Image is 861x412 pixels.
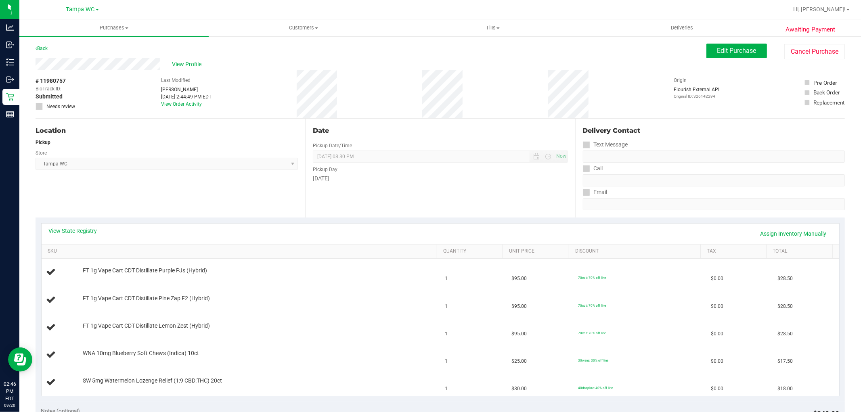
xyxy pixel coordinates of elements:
[36,140,50,145] strong: Pickup
[19,19,209,36] a: Purchases
[19,24,209,31] span: Purchases
[36,126,298,136] div: Location
[660,24,704,31] span: Deliveries
[49,227,97,235] a: View State Registry
[6,93,14,101] inline-svg: Retail
[711,330,723,338] span: $0.00
[511,275,527,282] span: $95.00
[773,248,830,255] a: Total
[707,248,763,255] a: Tax
[83,322,210,330] span: FT 1g Vape Cart CDT Distillate Lemon Zest (Hybrid)
[313,126,568,136] div: Date
[66,6,95,13] span: Tampa WC
[583,126,845,136] div: Delivery Contact
[575,248,698,255] a: Discount
[777,275,793,282] span: $28.50
[711,303,723,310] span: $0.00
[674,93,719,99] p: Original ID: 326142294
[711,385,723,393] span: $0.00
[578,276,606,280] span: 70cdt: 70% off line
[161,77,191,84] label: Last Modified
[4,402,16,408] p: 09/20
[48,248,434,255] a: SKU
[313,166,337,173] label: Pickup Day
[674,77,687,84] label: Origin
[583,163,603,174] label: Call
[63,85,65,92] span: -
[777,358,793,365] span: $17.50
[578,358,608,362] span: 30wana: 30% off line
[36,77,66,85] span: # 11980757
[445,275,448,282] span: 1
[711,358,723,365] span: $0.00
[161,93,212,100] div: [DATE] 2:44:49 PM EDT
[578,303,606,307] span: 70cdt: 70% off line
[6,41,14,49] inline-svg: Inbound
[36,149,47,157] label: Store
[711,275,723,282] span: $0.00
[83,267,207,274] span: FT 1g Vape Cart CDT Distillate Purple PJs (Hybrid)
[587,19,777,36] a: Deliveries
[511,330,527,338] span: $95.00
[784,44,845,59] button: Cancel Purchase
[509,248,566,255] a: Unit Price
[578,386,613,390] span: 40droploz: 40% off line
[813,79,837,87] div: Pre-Order
[313,174,568,183] div: [DATE]
[83,377,222,385] span: SW 5mg Watermelon Lozenge Relief (1:9 CBD:THC) 20ct
[755,227,832,241] a: Assign Inventory Manually
[583,174,845,186] input: Format: (999) 999-9999
[36,85,61,92] span: BioTrack ID:
[717,47,756,54] span: Edit Purchase
[786,25,835,34] span: Awaiting Payment
[83,295,210,302] span: FT 1g Vape Cart CDT Distillate Pine Zap F2 (Hybrid)
[313,142,352,149] label: Pickup Date/Time
[813,88,840,96] div: Back Order
[398,19,587,36] a: Tills
[6,23,14,31] inline-svg: Analytics
[793,6,846,13] span: Hi, [PERSON_NAME]!
[4,381,16,402] p: 02:46 PM EDT
[674,86,719,99] div: Flourish External API
[777,385,793,393] span: $18.00
[161,101,202,107] a: View Order Activity
[445,385,448,393] span: 1
[6,58,14,66] inline-svg: Inventory
[511,303,527,310] span: $95.00
[209,19,398,36] a: Customers
[777,330,793,338] span: $28.50
[583,139,628,151] label: Text Message
[8,347,32,372] iframe: Resource center
[443,248,500,255] a: Quantity
[583,186,608,198] label: Email
[161,86,212,93] div: [PERSON_NAME]
[398,24,587,31] span: Tills
[578,331,606,335] span: 70cdt: 70% off line
[445,330,448,338] span: 1
[445,303,448,310] span: 1
[36,46,48,51] a: Back
[445,358,448,365] span: 1
[511,385,527,393] span: $30.00
[813,98,844,107] div: Replacement
[511,358,527,365] span: $25.00
[706,44,767,58] button: Edit Purchase
[46,103,75,110] span: Needs review
[583,151,845,163] input: Format: (999) 999-9999
[172,60,204,69] span: View Profile
[777,303,793,310] span: $28.50
[6,75,14,84] inline-svg: Outbound
[83,349,199,357] span: WNA 10mg Blueberry Soft Chews (Indica) 10ct
[6,110,14,118] inline-svg: Reports
[209,24,398,31] span: Customers
[36,92,63,101] span: Submitted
